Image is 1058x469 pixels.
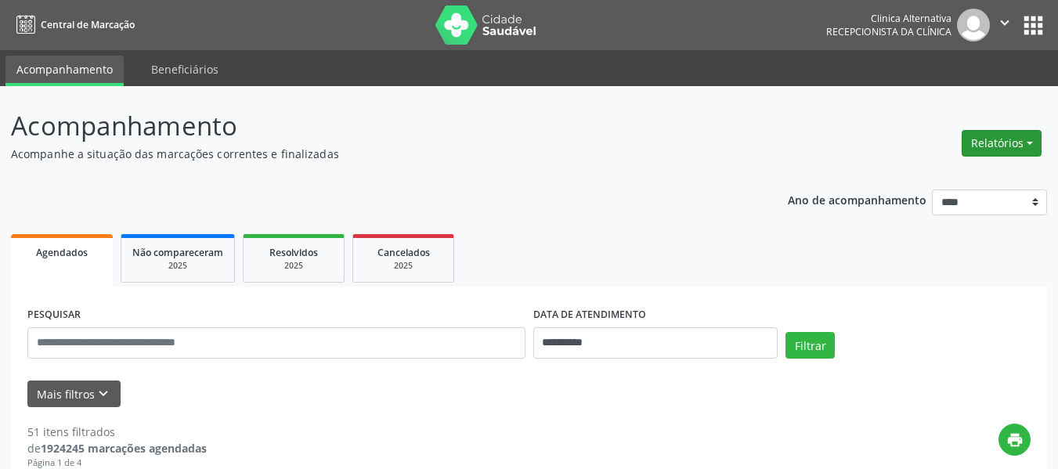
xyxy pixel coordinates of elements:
[36,246,88,259] span: Agendados
[377,246,430,259] span: Cancelados
[826,25,951,38] span: Recepcionista da clínica
[11,106,736,146] p: Acompanhamento
[990,9,1020,41] button: 
[11,146,736,162] p: Acompanhe a situação das marcações correntes e finalizadas
[132,246,223,259] span: Não compareceram
[255,260,333,272] div: 2025
[533,303,646,327] label: DATA DE ATENDIMENTO
[132,260,223,272] div: 2025
[1006,431,1024,449] i: print
[41,18,135,31] span: Central de Marcação
[826,12,951,25] div: Clinica Alternativa
[95,385,112,402] i: keyboard_arrow_down
[785,332,835,359] button: Filtrar
[788,189,926,209] p: Ano de acompanhamento
[5,56,124,86] a: Acompanhamento
[364,260,442,272] div: 2025
[269,246,318,259] span: Resolvidos
[962,130,1042,157] button: Relatórios
[957,9,990,41] img: img
[41,441,207,456] strong: 1924245 marcações agendadas
[27,381,121,408] button: Mais filtroskeyboard_arrow_down
[27,440,207,456] div: de
[27,303,81,327] label: PESQUISAR
[998,424,1031,456] button: print
[140,56,229,83] a: Beneficiários
[996,14,1013,31] i: 
[27,424,207,440] div: 51 itens filtrados
[1020,12,1047,39] button: apps
[11,12,135,38] a: Central de Marcação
